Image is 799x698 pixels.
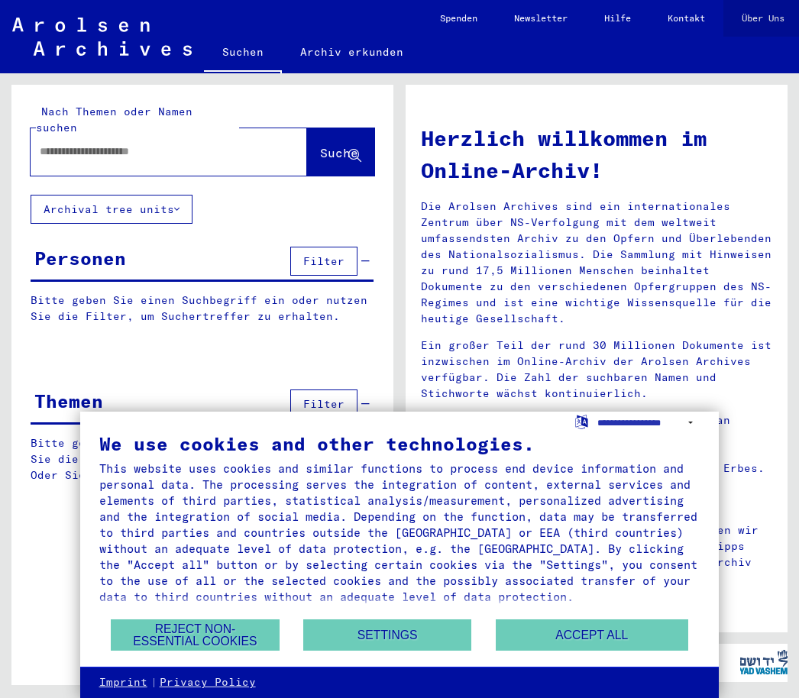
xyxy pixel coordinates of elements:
div: This website uses cookies and similar functions to process end device information and personal da... [99,460,700,605]
button: Filter [290,389,357,418]
div: Personen [34,244,126,272]
p: Bitte geben Sie einen Suchbegriff ein oder nutzen Sie die Filter, um Suchertreffer zu erhalten. [31,292,374,325]
mat-label: Nach Themen oder Namen suchen [36,105,192,134]
img: Arolsen_neg.svg [12,18,192,56]
div: Themen [34,387,103,415]
button: Reject non-essential cookies [111,619,279,651]
p: Ein großer Teil der rund 30 Millionen Dokumente ist inzwischen im Online-Archiv der Arolsen Archi... [421,338,772,402]
button: Accept all [496,619,688,651]
div: We use cookies and other technologies. [99,435,700,453]
img: yv_logo.png [736,643,793,681]
span: Filter [303,254,345,268]
a: Privacy Policy [160,675,256,690]
span: Suche [320,145,358,160]
p: Bitte geben Sie einen Suchbegriff ein oder nutzen Sie die Filter, um Suchertreffer zu erhalten. O... [31,435,374,483]
a: Imprint [99,675,147,690]
a: Suchen [204,34,282,73]
button: Filter [290,247,357,276]
button: Archival tree units [31,195,192,224]
button: Suche [307,128,374,176]
a: Archiv erkunden [282,34,422,70]
h1: Herzlich willkommen im Online-Archiv! [421,122,772,186]
button: Settings [303,619,471,651]
span: Filter [303,397,345,411]
p: Die Arolsen Archives sind ein internationales Zentrum über NS-Verfolgung mit dem weltweit umfasse... [421,199,772,327]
